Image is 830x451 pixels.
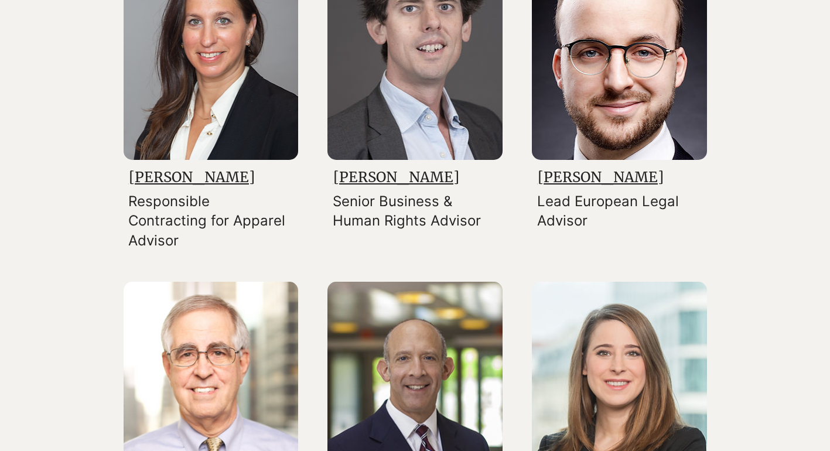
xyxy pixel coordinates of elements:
[129,168,255,186] a: [PERSON_NAME]
[128,192,286,251] p: Responsible Contracting for Apparel Advisor
[333,168,459,186] a: [PERSON_NAME]
[333,192,490,231] p: Senior Business & Human Rights Advisor
[537,192,695,231] p: Lead European Legal Advisor
[538,168,664,186] a: [PERSON_NAME]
